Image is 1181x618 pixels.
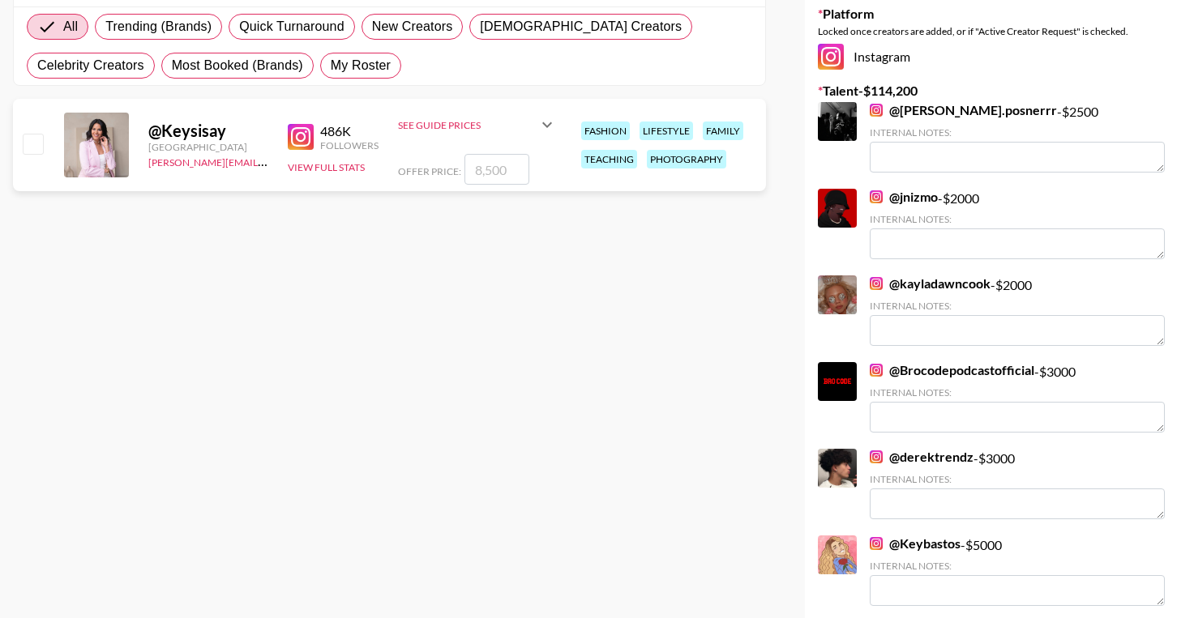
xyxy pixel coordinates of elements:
span: Quick Turnaround [239,17,344,36]
a: [PERSON_NAME][EMAIL_ADDRESS][PERSON_NAME][DOMAIN_NAME] [148,153,465,168]
a: @Keybastos [870,535,961,552]
img: Instagram [288,124,314,150]
div: Followers [320,139,379,151]
div: lifestyle [640,121,693,140]
div: photography [647,150,726,168]
div: fashion [581,121,630,140]
img: Instagram [818,44,844,70]
a: @kayladawncook [870,275,991,292]
div: @ Keysisay [148,121,268,141]
div: - $ 2000 [870,275,1165,346]
div: Locked once creators are added, or if "Active Creator Request" is checked. [818,25,1168,37]
img: Instagram [870,190,883,203]
div: Internal Notes: [870,473,1165,485]
div: family [703,121,743,140]
span: Offer Price: [398,165,461,177]
div: Internal Notes: [870,300,1165,312]
label: Platform [818,6,1168,22]
div: Internal Notes: [870,213,1165,225]
span: New Creators [372,17,453,36]
img: Instagram [870,450,883,463]
img: Instagram [870,104,883,117]
div: [GEOGRAPHIC_DATA] [148,141,268,153]
a: @Brocodepodcastofficial [870,362,1034,378]
div: - $ 2000 [870,189,1165,259]
a: @[PERSON_NAME].posnerrr [870,102,1057,118]
div: See Guide Prices [398,105,557,144]
div: Internal Notes: [870,386,1165,399]
div: - $ 5000 [870,535,1165,606]
img: Instagram [870,277,883,290]
div: Internal Notes: [870,126,1165,139]
input: 8,500 [464,154,529,185]
span: Trending (Brands) [105,17,212,36]
label: Talent - $ 114,200 [818,83,1168,99]
div: - $ 3000 [870,362,1165,433]
a: @jnizmo [870,189,938,205]
img: Instagram [870,537,883,550]
button: View Full Stats [288,161,365,173]
span: Celebrity Creators [37,56,144,75]
div: Instagram [818,44,1168,70]
a: @derektrendz [870,449,973,465]
div: Internal Notes: [870,560,1165,572]
img: Instagram [870,364,883,377]
span: All [63,17,78,36]
div: - $ 3000 [870,449,1165,519]
div: - $ 2500 [870,102,1165,173]
span: [DEMOGRAPHIC_DATA] Creators [480,17,682,36]
span: My Roster [331,56,391,75]
span: Most Booked (Brands) [172,56,303,75]
div: 486K [320,123,379,139]
div: See Guide Prices [398,119,537,131]
div: teaching [581,150,637,168]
